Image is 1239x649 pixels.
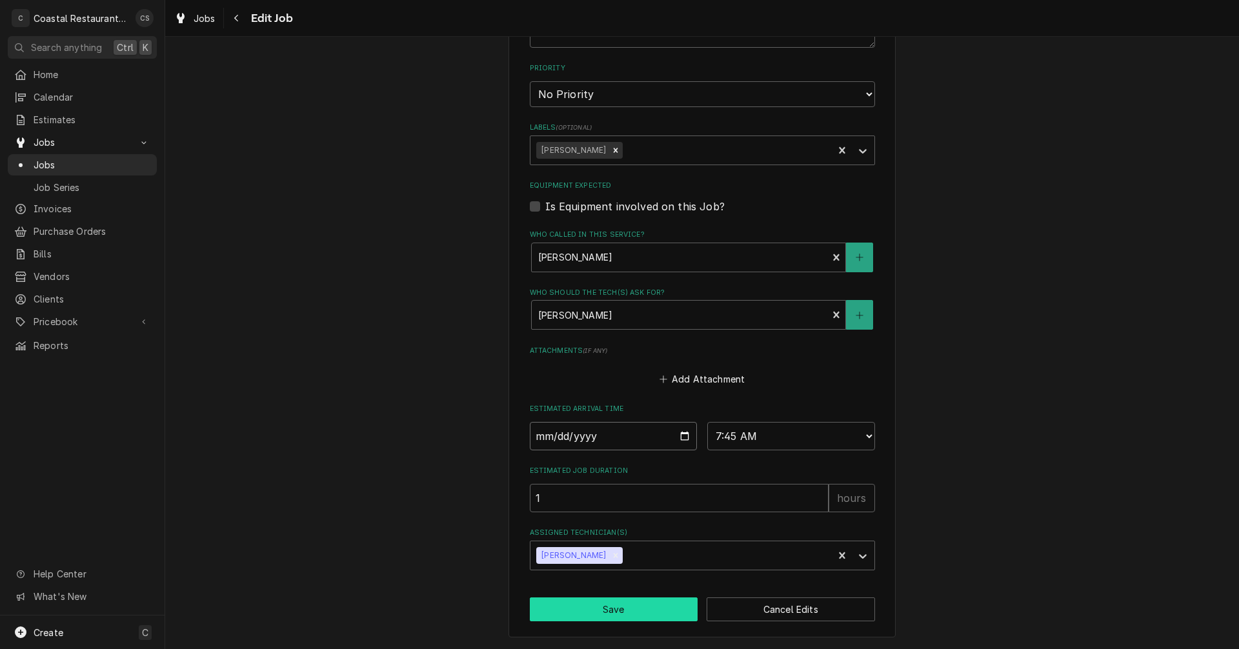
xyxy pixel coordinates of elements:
[34,225,150,238] span: Purchase Orders
[530,404,875,450] div: Estimated Arrival Time
[34,68,150,81] span: Home
[8,154,157,175] a: Jobs
[34,292,150,306] span: Clients
[194,12,216,25] span: Jobs
[530,230,875,272] div: Who called in this service?
[8,266,157,287] a: Vendors
[536,142,609,159] div: [PERSON_NAME]
[530,123,875,133] label: Labels
[8,109,157,130] a: Estimates
[8,288,157,310] a: Clients
[34,181,150,194] span: Job Series
[856,253,863,262] svg: Create New Contact
[34,247,150,261] span: Bills
[136,9,154,27] div: Chris Sockriter's Avatar
[34,12,128,25] div: Coastal Restaurant Repair
[142,626,148,639] span: C
[34,627,63,638] span: Create
[34,202,150,215] span: Invoices
[12,9,30,27] div: C
[530,528,875,570] div: Assigned Technician(s)
[530,288,875,298] label: Who should the tech(s) ask for?
[530,63,875,106] div: Priority
[530,346,875,388] div: Attachments
[530,288,875,330] div: Who should the tech(s) ask for?
[143,41,148,54] span: K
[530,597,875,621] div: Button Group Row
[530,422,698,450] input: Date
[8,563,157,584] a: Go to Help Center
[530,181,875,214] div: Equipment Expected
[31,41,102,54] span: Search anything
[530,346,875,356] label: Attachments
[8,86,157,108] a: Calendar
[8,64,157,85] a: Home
[530,123,875,165] div: Labels
[583,347,607,354] span: ( if any )
[34,590,149,603] span: What's New
[247,10,293,27] span: Edit Job
[530,230,875,240] label: Who called in this service?
[136,9,154,27] div: CS
[34,339,150,352] span: Reports
[34,135,131,149] span: Jobs
[8,335,157,356] a: Reports
[8,221,157,242] a: Purchase Orders
[530,466,875,512] div: Estimated Job Duration
[536,547,609,564] div: [PERSON_NAME]
[530,63,875,74] label: Priority
[34,158,150,172] span: Jobs
[530,597,875,621] div: Button Group
[8,36,157,59] button: Search anythingCtrlK
[530,528,875,538] label: Assigned Technician(s)
[530,466,875,476] label: Estimated Job Duration
[609,142,623,159] div: Remove Henny Penny
[707,422,875,450] select: Time Select
[530,181,875,191] label: Equipment Expected
[8,177,157,198] a: Job Series
[34,113,150,126] span: Estimates
[117,41,134,54] span: Ctrl
[556,124,592,131] span: ( optional )
[609,547,623,564] div: Remove James Gatton
[707,597,875,621] button: Cancel Edits
[8,311,157,332] a: Go to Pricebook
[829,484,875,512] div: hours
[846,243,873,272] button: Create New Contact
[8,198,157,219] a: Invoices
[34,270,150,283] span: Vendors
[8,132,157,153] a: Go to Jobs
[169,8,221,29] a: Jobs
[34,315,131,328] span: Pricebook
[530,597,698,621] button: Save
[34,90,150,104] span: Calendar
[8,243,157,265] a: Bills
[227,8,247,28] button: Navigate back
[8,586,157,607] a: Go to What's New
[657,370,747,388] button: Add Attachment
[530,404,875,414] label: Estimated Arrival Time
[856,311,863,320] svg: Create New Contact
[545,199,725,214] label: Is Equipment involved on this Job?
[846,300,873,330] button: Create New Contact
[34,567,149,581] span: Help Center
